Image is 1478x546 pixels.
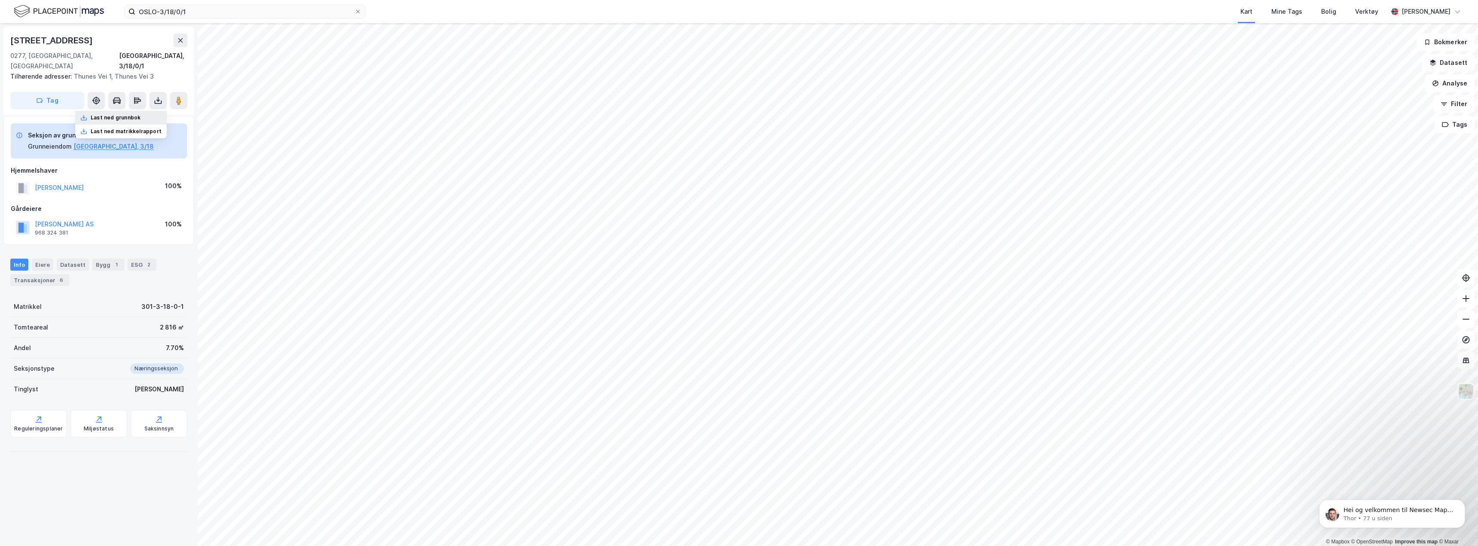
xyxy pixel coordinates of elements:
input: Søk på adresse, matrikkel, gårdeiere, leietakere eller personer [135,5,354,18]
button: Bokmerker [1417,34,1475,51]
div: Bolig [1321,6,1336,17]
button: Analyse [1425,75,1475,92]
div: Last ned matrikkelrapport [91,128,162,135]
a: OpenStreetMap [1351,539,1393,545]
div: Kart [1240,6,1252,17]
div: Miljøstatus [84,425,114,432]
div: 100% [165,219,182,229]
a: Mapbox [1326,539,1350,545]
a: Improve this map [1395,539,1438,545]
iframe: Intercom notifications melding [1306,482,1478,542]
button: Tag [10,92,84,109]
div: 968 324 381 [35,229,68,236]
span: Tilhørende adresser: [10,73,74,80]
div: [GEOGRAPHIC_DATA], 3/18/0/1 [119,51,187,71]
button: Datasett [1422,54,1475,71]
div: [PERSON_NAME] [134,384,184,394]
div: Matrikkel [14,302,42,312]
div: 2 [144,260,153,269]
button: Filter [1433,95,1475,113]
div: Thunes Vei 1, Thunes Vei 3 [10,71,180,82]
div: Info [10,259,28,271]
div: Bygg [92,259,124,271]
div: Seksjon av grunneiendom [28,130,154,140]
button: Tags [1435,116,1475,133]
div: Saksinnsyn [144,425,174,432]
div: Last ned grunnbok [91,114,140,121]
div: 6 [57,276,66,284]
div: [STREET_ADDRESS] [10,34,95,47]
div: Reguleringsplaner [14,425,63,432]
div: 301-3-18-0-1 [141,302,184,312]
div: ESG [128,259,156,271]
div: Hjemmelshaver [11,165,187,176]
div: 0277, [GEOGRAPHIC_DATA], [GEOGRAPHIC_DATA] [10,51,119,71]
div: Tinglyst [14,384,38,394]
div: Tomteareal [14,322,48,332]
div: Datasett [57,259,89,271]
div: [PERSON_NAME] [1402,6,1451,17]
div: Verktøy [1355,6,1378,17]
div: 100% [165,181,182,191]
div: Transaksjoner [10,274,69,286]
div: Gårdeiere [11,204,187,214]
div: 2 816 ㎡ [160,322,184,332]
div: Andel [14,343,31,353]
img: Z [1458,383,1474,400]
div: Grunneiendom [28,141,72,152]
div: 7.70% [166,343,184,353]
div: Seksjonstype [14,363,55,374]
div: Mine Tags [1271,6,1302,17]
img: logo.f888ab2527a4732fd821a326f86c7f29.svg [14,4,104,19]
div: 1 [112,260,121,269]
button: [GEOGRAPHIC_DATA], 3/18 [73,141,154,152]
div: Eiere [32,259,53,271]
